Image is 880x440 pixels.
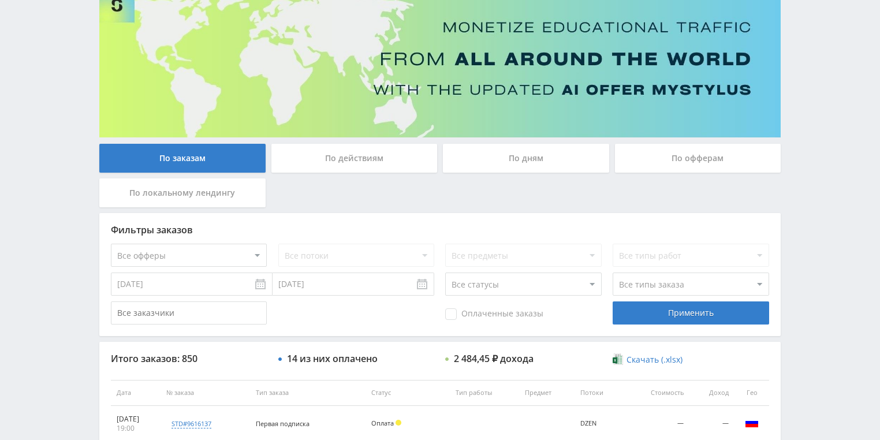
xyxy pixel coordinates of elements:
[454,353,534,364] div: 2 484,45 ₽ дохода
[580,420,619,427] div: DZEN
[371,419,394,427] span: Оплата
[111,225,769,235] div: Фильтры заказов
[111,380,161,406] th: Дата
[99,144,266,173] div: По заказам
[734,380,769,406] th: Гео
[625,380,689,406] th: Стоимость
[171,419,211,428] div: std#9616137
[111,353,267,364] div: Итого заказов: 850
[111,301,267,325] input: Все заказчики
[396,420,401,426] span: Холд
[450,380,519,406] th: Тип работы
[443,144,609,173] div: По дням
[250,380,366,406] th: Тип заказа
[613,354,682,366] a: Скачать (.xlsx)
[256,419,310,428] span: Первая подписка
[271,144,438,173] div: По действиям
[117,415,155,424] div: [DATE]
[366,380,450,406] th: Статус
[161,380,250,406] th: № заказа
[613,353,622,365] img: xlsx
[689,380,734,406] th: Доход
[519,380,575,406] th: Предмет
[287,353,378,364] div: 14 из них оплачено
[615,144,781,173] div: По офферам
[627,355,683,364] span: Скачать (.xlsx)
[117,424,155,433] div: 19:00
[745,416,759,430] img: rus.png
[613,301,769,325] div: Применить
[575,380,625,406] th: Потоки
[99,178,266,207] div: По локальному лендингу
[445,308,543,320] span: Оплаченные заказы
